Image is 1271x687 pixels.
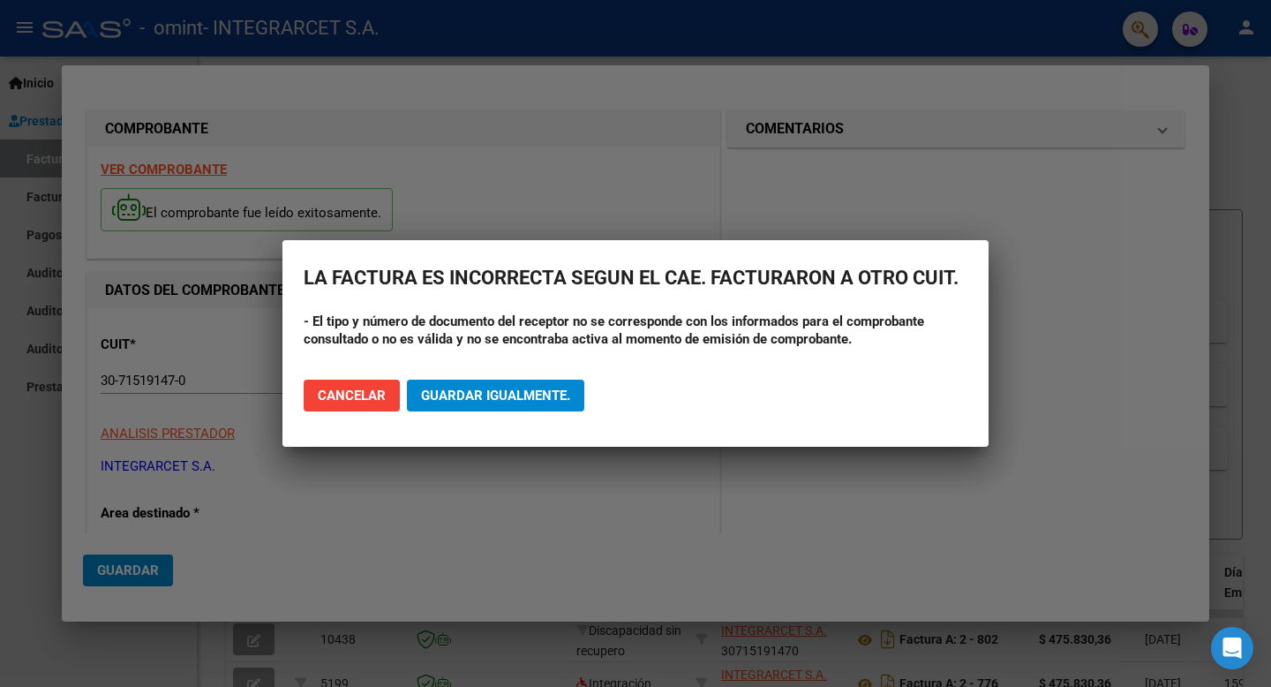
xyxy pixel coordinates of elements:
h2: LA FACTURA ES INCORRECTA SEGUN EL CAE. FACTURARON A OTRO CUIT. [304,261,967,295]
button: Guardar igualmente. [407,380,584,411]
strong: - El tipo y número de documento del receptor no se corresponde con los informados para el comprob... [304,313,924,347]
span: Guardar igualmente. [421,388,570,404]
span: Cancelar [318,388,386,404]
button: Cancelar [304,380,400,411]
div: Open Intercom Messenger [1211,627,1253,669]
